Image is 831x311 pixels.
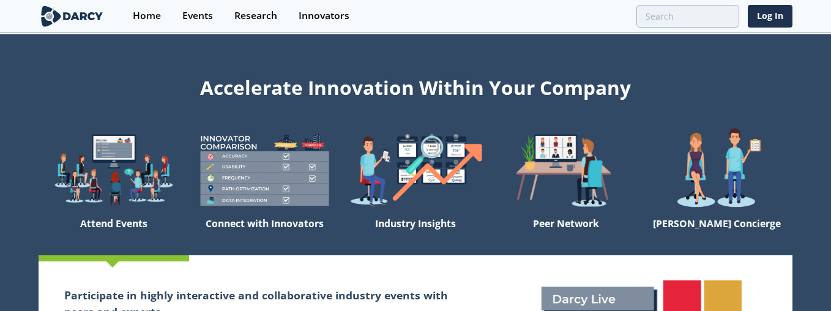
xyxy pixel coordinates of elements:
[133,11,161,21] div: Home
[636,5,739,28] input: Advanced Search
[340,212,491,255] div: Industry Insights
[39,69,792,102] div: Accelerate Innovation Within Your Company
[39,212,189,255] div: Attend Events
[189,127,340,212] img: welcome-compare-1b687586299da8f117b7ac84fd957760.png
[642,127,792,212] img: welcome-concierge-wide-20dccca83e9cbdbb601deee24fb8df72.png
[340,127,491,212] img: welcome-find-a12191a34a96034fcac36f4ff4d37733.png
[182,11,213,21] div: Events
[39,6,105,27] img: logo-wide.svg
[491,127,641,212] img: welcome-attend-b816887fc24c32c29d1763c6e0ddb6e6.png
[234,11,277,21] div: Research
[39,127,189,212] img: welcome-explore-560578ff38cea7c86bcfe544b5e45342.png
[491,212,641,255] div: Peer Network
[642,212,792,255] div: [PERSON_NAME] Concierge
[299,11,349,21] div: Innovators
[748,5,792,28] a: Log In
[189,212,340,255] div: Connect with Innovators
